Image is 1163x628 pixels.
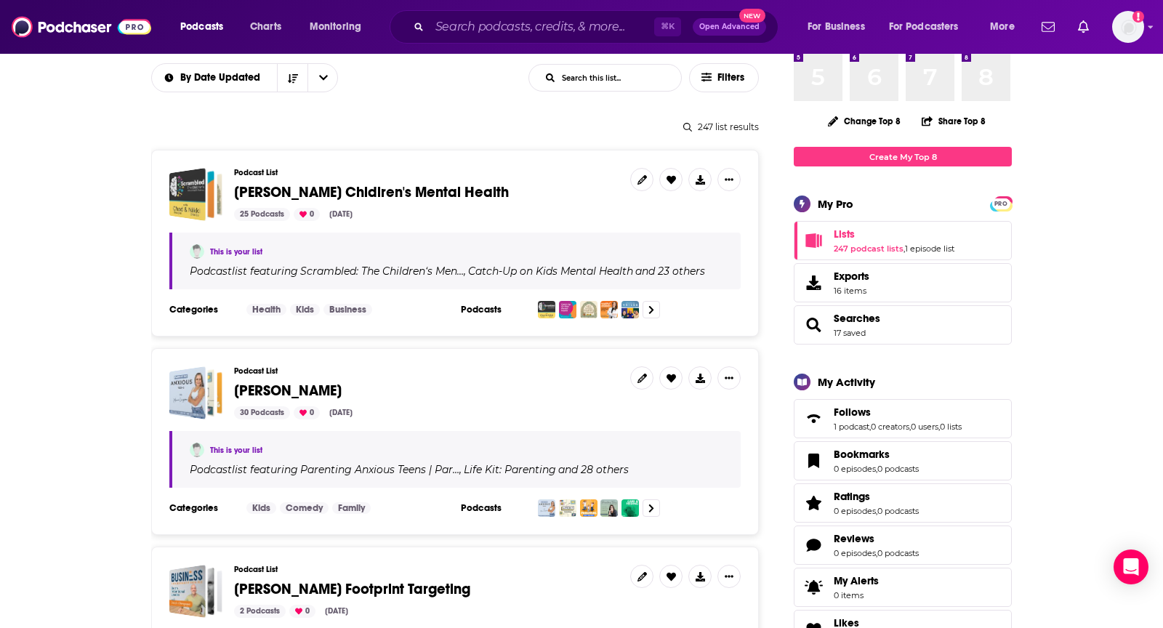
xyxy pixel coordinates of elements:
[717,366,741,390] button: Show More Button
[234,382,342,400] span: [PERSON_NAME]
[799,451,828,471] a: Bookmarks
[1132,11,1144,23] svg: Add a profile image
[876,464,877,474] span: ,
[834,490,919,503] a: Ratings
[717,73,747,83] span: Filters
[794,441,1012,480] span: Bookmarks
[1036,15,1061,39] a: Show notifications dropdown
[905,243,954,254] a: 1 episode list
[834,464,876,474] a: 0 episodes
[459,463,462,476] span: ,
[461,304,526,315] h3: Podcasts
[799,535,828,555] a: Reviews
[877,464,919,474] a: 0 podcasts
[808,17,865,37] span: For Business
[794,483,1012,523] span: Ratings
[280,502,329,514] a: Comedy
[169,502,235,514] h3: Categories
[294,208,320,221] div: 0
[1112,11,1144,43] span: Logged in as TeemsPR
[689,63,759,92] button: Filters
[621,301,639,318] img: Little City, Big Voices
[940,422,962,432] a: 0 lists
[600,301,618,318] img: Healthy Children
[300,265,464,277] h4: Scrambled: The Children‘s Men…
[461,502,526,514] h3: Podcasts
[462,464,556,475] a: Life Kit: Parenting
[234,580,470,598] span: [PERSON_NAME] Footprint Targeting
[834,448,890,461] span: Bookmarks
[834,590,879,600] span: 0 items
[834,406,871,419] span: Follows
[794,305,1012,345] span: Searches
[250,17,281,37] span: Charts
[1072,15,1095,39] a: Show notifications dropdown
[323,208,358,221] div: [DATE]
[739,9,765,23] span: New
[300,464,459,475] h4: Parenting Anxious Teens | Par…
[871,422,909,432] a: 0 creators
[1114,549,1148,584] div: Open Intercom Messenger
[12,13,151,41] img: Podchaser - Follow, Share and Rate Podcasts
[558,463,629,476] p: and 28 others
[319,605,354,618] div: [DATE]
[877,548,919,558] a: 0 podcasts
[234,168,619,177] h3: Podcast List
[234,366,619,376] h3: Podcast List
[277,64,307,92] button: Sort Direction
[834,490,870,503] span: Ratings
[234,183,509,201] span: [PERSON_NAME] Chidlren's Mental Health
[799,493,828,513] a: Ratings
[818,375,875,389] div: My Activity
[834,286,869,296] span: 16 items
[234,565,619,574] h3: Podcast List
[834,574,879,587] span: My Alerts
[190,463,723,476] div: Podcast list featuring
[600,499,618,517] img: Parenting Teens with Dr. Cam
[794,568,1012,607] a: My Alerts
[169,565,222,618] a: Sam Goodner Footprint Targeting
[180,73,265,83] span: By Date Updated
[403,10,792,44] div: Search podcasts, credits, & more...
[799,315,828,335] a: Searches
[169,366,222,419] span: Matthew Tower_Parenting
[797,15,883,39] button: open menu
[234,383,342,399] a: [PERSON_NAME]
[190,443,204,457] a: Kelly Teemer
[834,270,869,283] span: Exports
[290,304,320,315] a: Kids
[234,185,509,201] a: [PERSON_NAME] Chidlren's Mental Health
[938,422,940,432] span: ,
[880,15,980,39] button: open menu
[794,263,1012,302] a: Exports
[834,532,874,545] span: Reviews
[234,581,470,597] a: [PERSON_NAME] Footprint Targeting
[151,121,759,132] div: 247 list results
[180,17,223,37] span: Podcasts
[834,406,962,419] a: Follows
[904,243,905,254] span: ,
[992,198,1010,209] a: PRO
[538,499,555,517] img: Parenting Anxious Teens | Parenting Teens, Managing Teen Anxiety, Parenting Strategies
[693,18,766,36] button: Open AdvancedNew
[299,15,380,39] button: open menu
[818,197,853,211] div: My Pro
[834,312,880,325] a: Searches
[869,422,871,432] span: ,
[794,526,1012,565] span: Reviews
[323,304,372,315] a: Business
[794,221,1012,260] span: Lists
[799,408,828,429] a: Follows
[190,265,723,278] div: Podcast list featuring
[241,15,290,39] a: Charts
[464,464,556,475] h4: Life Kit: Parenting
[654,17,681,36] span: ⌘ K
[332,502,371,514] a: Family
[151,73,278,83] button: open menu
[323,406,358,419] div: [DATE]
[794,147,1012,166] a: Create My Top 8
[909,422,911,432] span: ,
